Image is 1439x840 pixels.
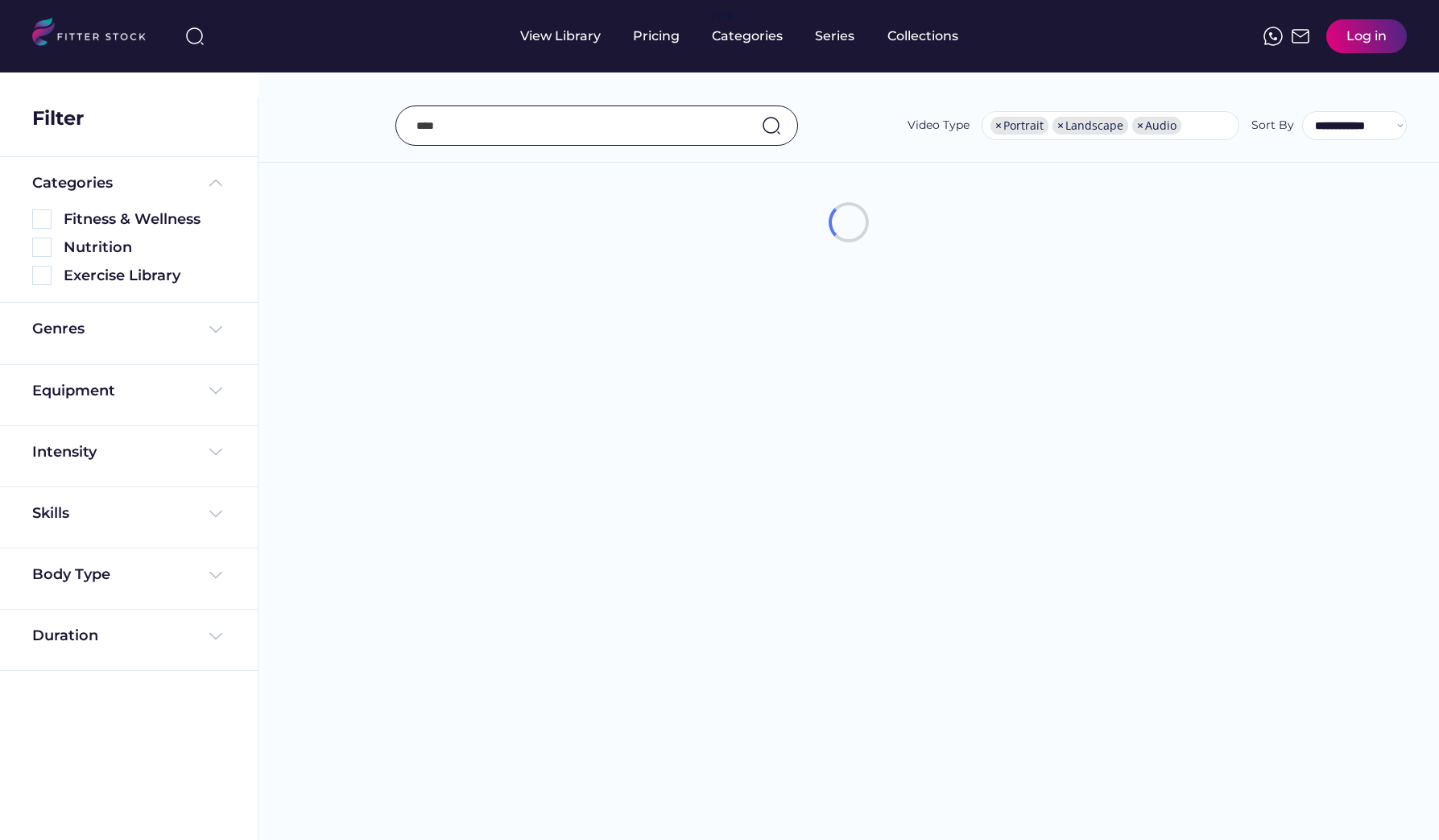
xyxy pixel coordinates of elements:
img: Frame%2051.svg [1291,27,1310,46]
div: fvck [712,8,733,24]
img: Frame%20%284%29.svg [206,320,225,339]
div: Series [815,27,855,45]
div: Categories [32,173,113,193]
img: Frame%20%284%29.svg [206,442,225,461]
div: Categories [712,27,783,45]
img: Frame%20%284%29.svg [206,504,225,523]
div: Equipment [32,381,115,401]
div: Genres [32,319,85,339]
div: Fitness & Wellness [64,209,225,230]
img: Rectangle%205126.svg [32,266,52,285]
div: Pricing [633,27,680,45]
div: View Library [520,27,601,45]
img: search-normal%203.svg [185,27,205,46]
div: Nutrition [64,238,225,258]
div: Duration [32,626,98,646]
img: Frame%20%285%29.svg [206,173,225,192]
div: Log in [1346,27,1387,45]
img: Frame%20%284%29.svg [206,381,225,400]
img: Frame%20%284%29.svg [206,565,225,585]
li: Portrait [990,117,1048,134]
div: Exercise Library [64,266,225,286]
img: LOGO.svg [32,18,159,51]
div: Skills [32,503,72,523]
div: Sort By [1251,118,1294,134]
img: Rectangle%205126.svg [32,209,52,229]
li: Landscape [1052,117,1128,134]
img: meteor-icons_whatsapp%20%281%29.svg [1263,27,1283,46]
div: Intensity [32,442,97,462]
img: Frame%20%284%29.svg [206,627,225,646]
span: × [1137,120,1143,131]
span: × [995,120,1002,131]
img: Rectangle%205126.svg [32,238,52,257]
span: × [1057,120,1064,131]
div: Collections [887,27,958,45]
img: search-normal.svg [762,116,781,135]
li: Audio [1132,117,1181,134]
div: Filter [32,105,84,132]
div: Body Type [32,565,110,585]
div: Video Type [908,118,970,134]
